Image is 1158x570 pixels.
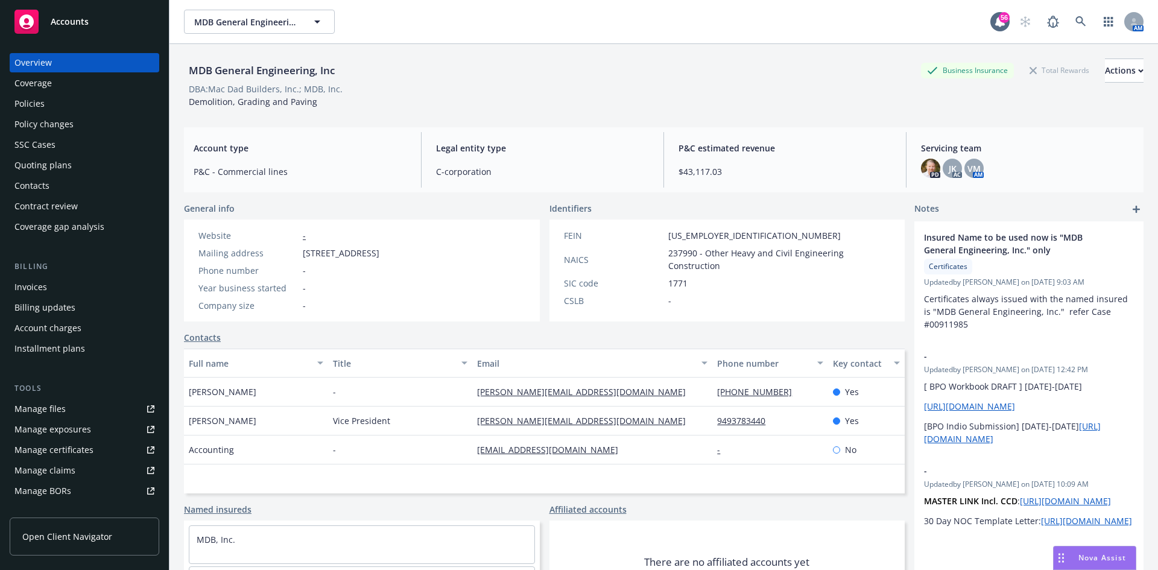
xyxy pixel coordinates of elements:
div: Billing updates [14,298,75,317]
a: Affiliated accounts [549,503,627,516]
span: P&C estimated revenue [679,142,891,154]
a: [URL][DOMAIN_NAME] [1041,515,1132,527]
a: Start snowing [1013,10,1037,34]
a: Manage exposures [10,420,159,439]
a: Coverage [10,74,159,93]
div: Phone number [717,357,809,370]
a: add [1129,202,1144,217]
a: Report a Bug [1041,10,1065,34]
div: Business Insurance [921,63,1014,78]
span: There are no affiliated accounts yet [644,555,809,569]
span: C-corporation [436,165,649,178]
p: [BPO Indio Submission] [DATE]-[DATE] [924,420,1134,445]
span: Nova Assist [1078,553,1126,563]
span: - [303,264,306,277]
a: [EMAIL_ADDRESS][DOMAIN_NAME] [477,444,628,455]
span: $43,117.03 [679,165,891,178]
div: NAICS [564,253,663,266]
button: Phone number [712,349,827,378]
div: -Updatedby [PERSON_NAME] on [DATE] 10:09 AMMASTER LINK Incl. CCD:[URL][DOMAIN_NAME]30 Day NOC Tem... [914,455,1144,537]
button: Title [328,349,472,378]
a: SSC Cases [10,135,159,154]
span: JK [949,162,957,175]
div: Actions [1105,59,1144,82]
div: 56 [999,12,1010,23]
div: Policies [14,94,45,113]
span: [PERSON_NAME] [189,414,256,427]
div: Overview [14,53,52,72]
div: Installment plans [14,339,85,358]
span: Demolition, Grading and Paving [189,96,317,107]
div: Policy changes [14,115,74,134]
span: 237990 - Other Heavy and Civil Engineering Construction [668,247,891,272]
span: Vice President [333,414,390,427]
div: Quoting plans [14,156,72,175]
a: Summary of insurance [10,502,159,521]
a: Billing updates [10,298,159,317]
div: Insured Name to be used now is "MDB General Engineering, Inc." onlyCertificatesUpdatedby [PERSON_... [914,221,1144,340]
span: MDB General Engineering, Inc [194,16,299,28]
a: Manage files [10,399,159,419]
div: Coverage [14,74,52,93]
a: Invoices [10,277,159,297]
span: Updated by [PERSON_NAME] on [DATE] 10:09 AM [924,479,1134,490]
span: Insured Name to be used now is "MDB General Engineering, Inc." only [924,231,1103,256]
div: Full name [189,357,310,370]
a: [PERSON_NAME][EMAIL_ADDRESS][DOMAIN_NAME] [477,415,695,426]
span: - [924,464,1103,477]
a: Contacts [184,331,221,344]
span: General info [184,202,235,215]
span: Accounts [51,17,89,27]
a: Contract review [10,197,159,216]
span: Identifiers [549,202,592,215]
img: photo [921,159,940,178]
div: Invoices [14,277,47,297]
span: P&C - Commercial lines [194,165,407,178]
div: Total Rewards [1024,63,1095,78]
div: Tools [10,382,159,394]
div: SSC Cases [14,135,55,154]
strong: MASTER LINK Incl. CCD [924,495,1017,507]
span: - [333,443,336,456]
div: Email [477,357,694,370]
a: 9493783440 [717,415,775,426]
span: VM [967,162,981,175]
div: Manage certificates [14,440,93,460]
button: Actions [1105,59,1144,83]
span: [PERSON_NAME] [189,385,256,398]
a: - [717,444,730,455]
span: Updated by [PERSON_NAME] on [DATE] 12:42 PM [924,364,1134,375]
span: Certificates always issued with the named insured is "MDB General Engineering, Inc." refer Case #... [924,293,1130,330]
a: [URL][DOMAIN_NAME] [1020,495,1111,507]
div: Manage files [14,399,66,419]
span: Yes [845,385,859,398]
span: Yes [845,414,859,427]
div: Year business started [198,282,298,294]
span: Certificates [929,261,967,272]
button: Full name [184,349,328,378]
div: Coverage gap analysis [14,217,104,236]
a: Switch app [1096,10,1121,34]
div: DBA: Mac Dad Builders, Inc.; MDB, Inc. [189,83,343,95]
a: Manage certificates [10,440,159,460]
span: Open Client Navigator [22,530,112,543]
a: Overview [10,53,159,72]
a: Installment plans [10,339,159,358]
div: -Updatedby [PERSON_NAME] on [DATE] 12:42 PM[ BPO Workbook DRAFT ] [DATE]-[DATE][URL][DOMAIN_NAME]... [914,340,1144,455]
a: Coverage gap analysis [10,217,159,236]
div: Account charges [14,318,81,338]
div: Drag to move [1054,546,1069,569]
div: Contacts [14,176,49,195]
button: MDB General Engineering, Inc [184,10,335,34]
a: Manage claims [10,461,159,480]
a: MDB, Inc. [197,534,235,545]
div: Mailing address [198,247,298,259]
span: - [924,350,1103,363]
a: Policy changes [10,115,159,134]
span: Servicing team [921,142,1134,154]
span: Updated by [PERSON_NAME] on [DATE] 9:03 AM [924,277,1134,288]
div: Billing [10,261,159,273]
div: Summary of insurance [14,502,106,521]
a: Quoting plans [10,156,159,175]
